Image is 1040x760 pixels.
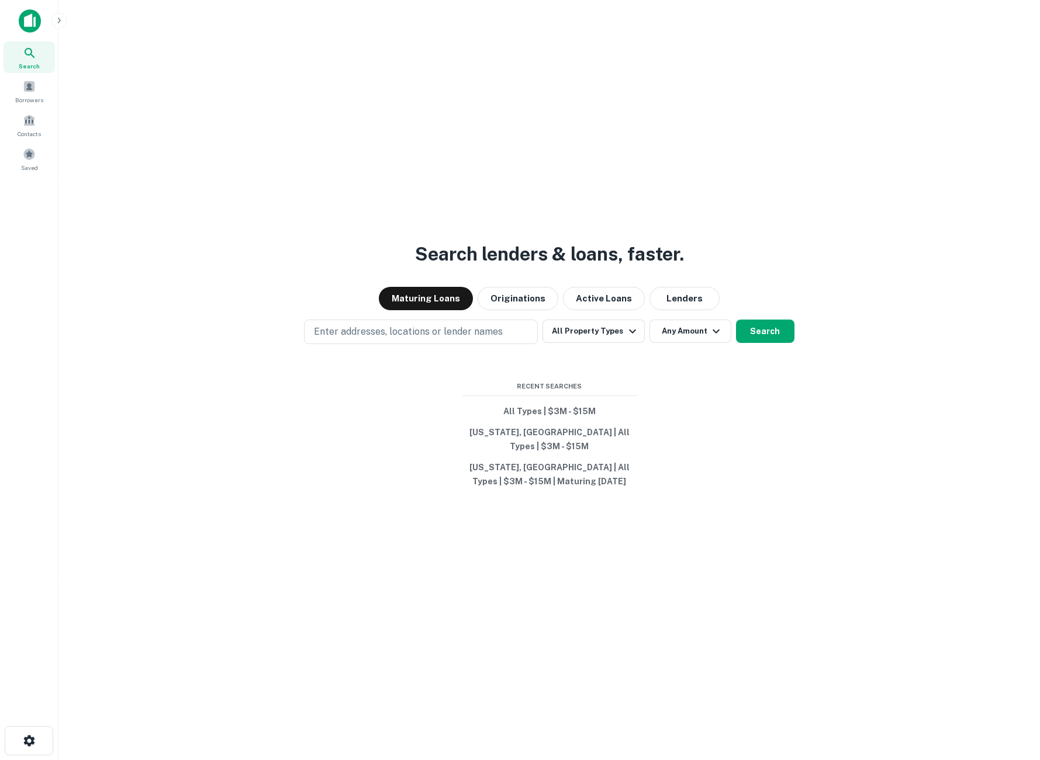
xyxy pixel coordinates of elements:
[982,667,1040,723] iframe: Chat Widget
[462,381,637,391] span: Recent Searches
[736,320,794,343] button: Search
[478,287,558,310] button: Originations
[4,143,55,175] a: Saved
[15,95,43,105] span: Borrowers
[462,457,637,492] button: [US_STATE], [GEOGRAPHIC_DATA] | All Types | $3M - $15M | Maturing [DATE]
[543,320,644,343] button: All Property Types
[4,41,55,73] a: Search
[649,287,720,310] button: Lenders
[462,422,637,457] button: [US_STATE], [GEOGRAPHIC_DATA] | All Types | $3M - $15M
[19,9,41,33] img: capitalize-icon.png
[314,325,503,339] p: Enter addresses, locations or lender names
[21,163,38,172] span: Saved
[649,320,731,343] button: Any Amount
[4,75,55,107] a: Borrowers
[4,109,55,141] a: Contacts
[563,287,645,310] button: Active Loans
[415,240,684,268] h3: Search lenders & loans, faster.
[304,320,538,344] button: Enter addresses, locations or lender names
[18,129,41,138] span: Contacts
[462,401,637,422] button: All Types | $3M - $15M
[379,287,473,310] button: Maturing Loans
[19,61,40,71] span: Search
